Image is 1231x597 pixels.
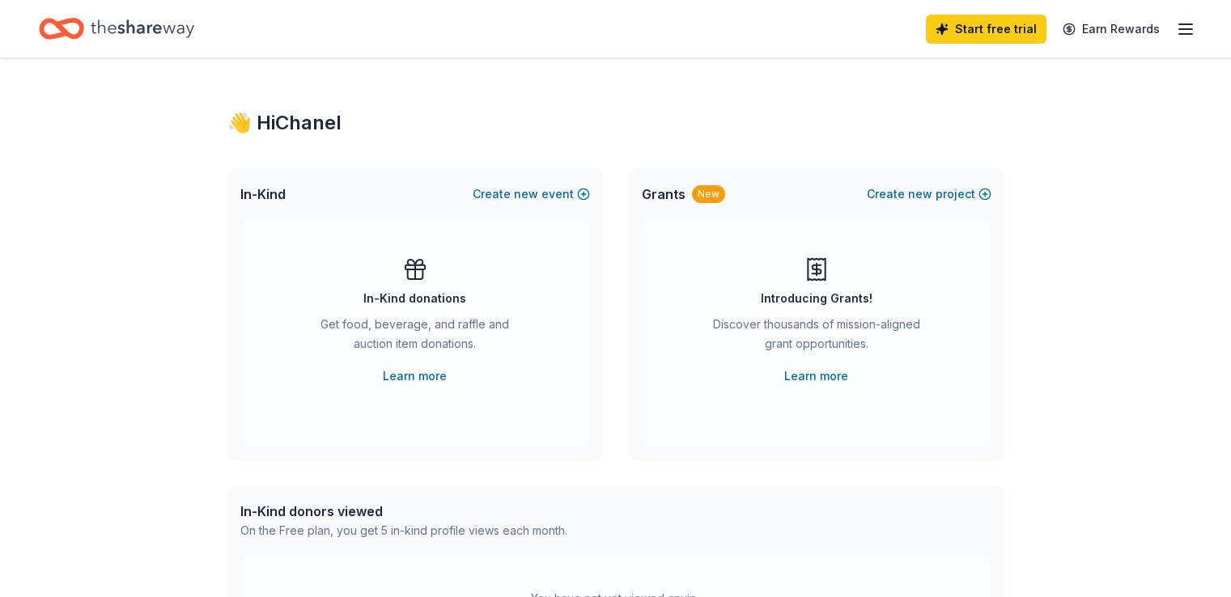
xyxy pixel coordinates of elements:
a: Start free trial [926,15,1046,44]
div: In-Kind donations [363,289,466,308]
span: new [514,184,538,204]
div: Introducing Grants! [761,289,872,308]
div: New [692,185,725,203]
a: Learn more [784,366,848,386]
div: Discover thousands of mission-aligned grant opportunities. [707,315,927,360]
div: 👋 Hi Chanel [227,110,1004,136]
button: Createnewevent [473,184,590,204]
button: Createnewproject [867,184,991,204]
a: Learn more [383,366,447,386]
div: On the Free plan, you get 5 in-kind profile views each month. [240,521,567,540]
div: In-Kind donors viewed [240,502,567,521]
span: new [908,184,932,204]
span: In-Kind [240,184,286,204]
div: Get food, beverage, and raffle and auction item donations. [305,315,525,360]
a: Earn Rewards [1053,15,1169,44]
span: Grants [642,184,686,204]
a: Home [39,10,194,48]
